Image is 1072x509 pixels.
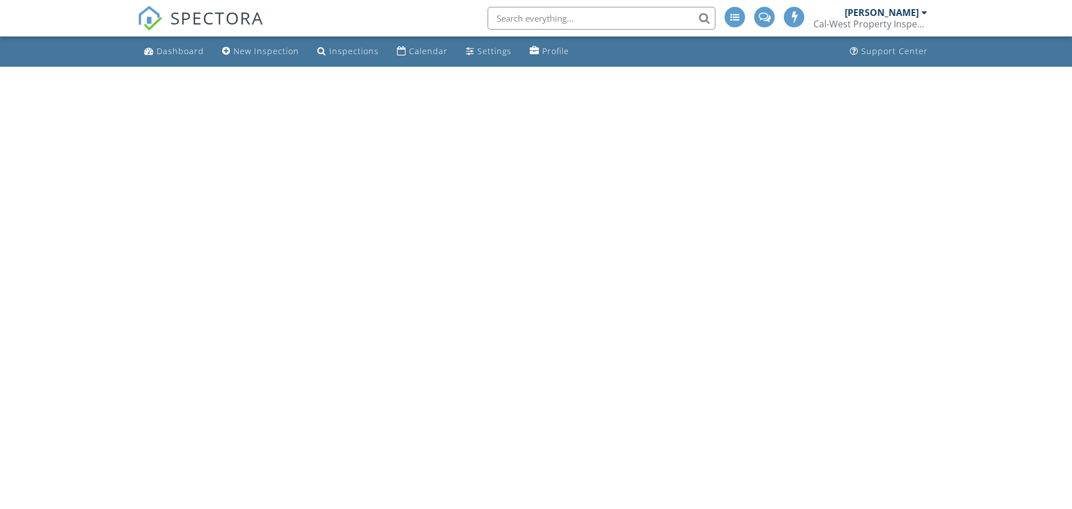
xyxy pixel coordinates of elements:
[461,41,516,62] a: Settings
[845,41,932,62] a: Support Center
[313,41,383,62] a: Inspections
[234,46,299,56] div: New Inspection
[542,46,569,56] div: Profile
[170,6,264,30] span: SPECTORA
[157,46,204,56] div: Dashboard
[137,15,264,39] a: SPECTORA
[525,41,574,62] a: Profile
[845,7,919,18] div: [PERSON_NAME]
[477,46,512,56] div: Settings
[329,46,379,56] div: Inspections
[488,7,715,30] input: Search everything...
[218,41,304,62] a: New Inspection
[861,46,928,56] div: Support Center
[137,6,162,31] img: The Best Home Inspection Software - Spectora
[813,18,927,30] div: Cal-West Property Inspections
[409,46,448,56] div: Calendar
[392,41,452,62] a: Calendar
[140,41,208,62] a: Dashboard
